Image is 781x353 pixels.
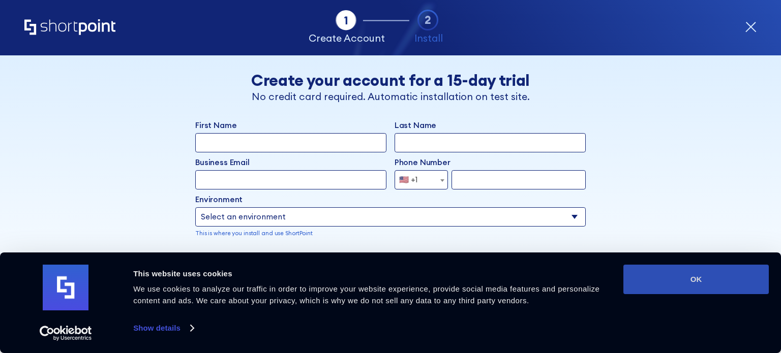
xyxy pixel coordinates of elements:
img: logo [43,265,88,310]
a: Show details [133,320,193,336]
div: This website uses cookies [133,268,600,280]
button: OK [623,265,769,294]
a: Usercentrics Cookiebot - opens in a new window [21,326,110,341]
span: We use cookies to analyze our traffic in order to improve your website experience, provide social... [133,284,599,305]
